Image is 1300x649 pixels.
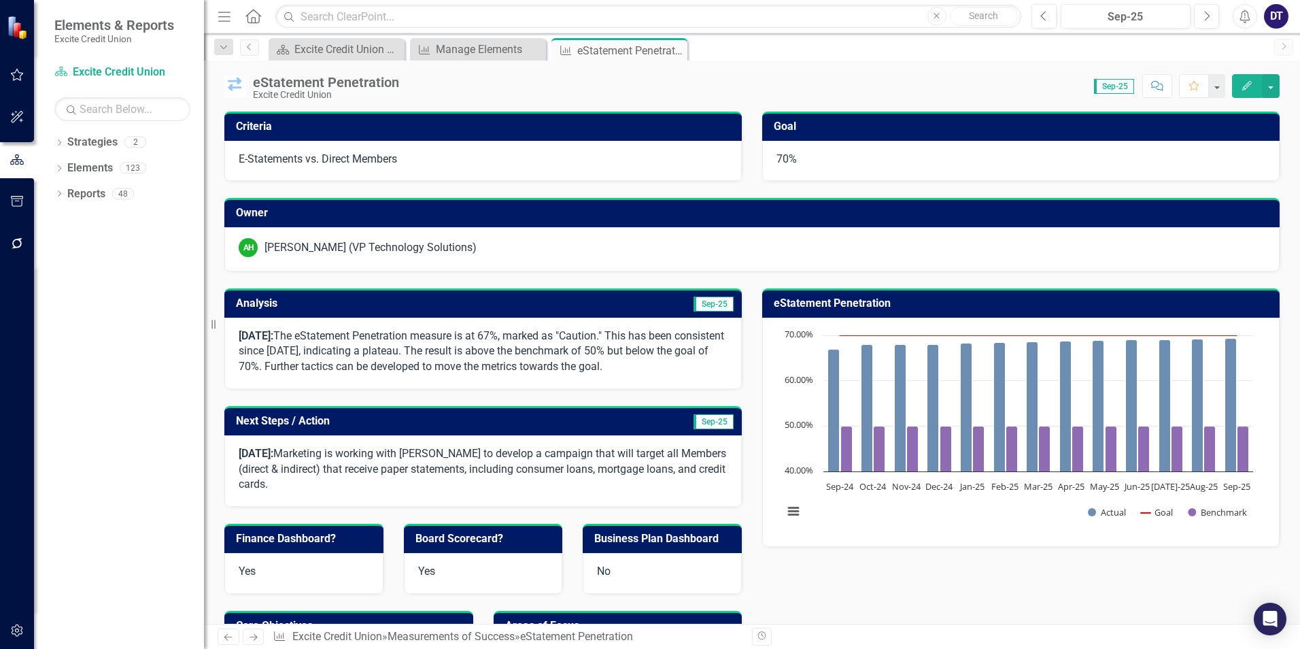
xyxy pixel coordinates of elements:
p: Marketing is working with [PERSON_NAME] to develop a campaign that will target all Members (direc... [239,446,728,493]
path: Dec-24, 68. Actual. [927,344,939,471]
text: [DATE]-25 [1151,480,1190,493]
div: Chart. Highcharts interactive chart. [776,329,1265,533]
div: AH [239,238,258,257]
text: Nov-24 [892,480,921,493]
g: Goal, series 2 of 3. Line with 13 data points. [838,333,1239,338]
text: 50.00% [785,418,813,431]
path: Jun-25, 50. Benchmark. [1138,426,1150,471]
strong: [DATE]: [239,329,273,342]
text: Dec-24 [925,480,953,493]
path: Jun-25, 69.03. Actual. [1126,339,1137,471]
p: The eStatement Penetration measure is at 67%, marked as "Caution." This has been consistent since... [239,329,728,376]
text: Jan-25 [959,480,985,493]
h3: Analysis [236,297,485,310]
a: Excite Credit Union Board Book [272,41,401,58]
span: Sep-25 [694,414,734,429]
div: 2 [124,137,146,148]
input: Search Below... [54,97,190,121]
a: Elements [67,161,113,176]
g: Benchmark, series 3 of 3. Bar series with 13 bars. [841,426,1249,471]
button: Show Actual [1088,506,1126,518]
div: [PERSON_NAME] (VP Technology Solutions) [264,240,477,256]
path: Jan-25, 50. Benchmark. [973,426,985,471]
path: Aug-25, 50. Benchmark. [1204,426,1216,471]
svg: Interactive chart [776,329,1260,533]
h3: Goal [774,120,1273,133]
a: Excite Credit Union [292,630,382,643]
h3: Finance Dashboard? [236,533,377,545]
path: Sep-24, 67. Actual. [828,349,840,471]
text: 70.00% [785,328,813,340]
h3: Owner [236,207,1273,219]
path: May-25, 68.84. Actual. [1093,340,1104,471]
strong: [DATE]: [239,447,273,460]
text: May-25 [1090,480,1119,493]
h3: Board Scorecard? [415,533,556,545]
a: Excite Credit Union [54,65,190,80]
h3: Business Plan Dashboard [594,533,735,545]
text: Apr-25 [1058,480,1084,493]
a: Strategies [67,135,118,150]
text: 60.00% [785,373,813,386]
path: Jan-25, 68.32. Actual. [961,343,972,471]
h3: Criteria [236,120,735,133]
a: Measurements of Success [388,630,515,643]
button: View chart menu, Chart [784,502,803,521]
text: Sep-24 [826,480,854,493]
a: Manage Elements [413,41,543,58]
path: Nov-24, 68. Actual. [895,344,906,471]
button: DT [1264,4,1288,29]
h3: Next Steps / Action [236,415,582,427]
small: Excite Credit Union [54,33,174,44]
path: Sep-25, 50. Benchmark. [1237,426,1249,471]
div: Manage Elements [436,41,543,58]
path: Jul-25, 69.06. Actual. [1159,339,1171,471]
a: Reports [67,186,105,202]
span: Search [969,10,998,21]
div: Excite Credit Union [253,90,399,100]
path: Apr-25, 50. Benchmark. [1072,426,1084,471]
path: Sep-24, 50. Benchmark. [841,426,853,471]
text: Feb-25 [991,480,1019,493]
path: Apr-25, 68.75. Actual. [1060,341,1072,471]
span: Sep-25 [694,297,734,312]
button: Sep-25 [1061,4,1191,29]
img: ClearPoint Strategy [7,15,31,39]
div: eStatement Penetration [577,42,684,59]
path: Feb-25, 68.41. Actual. [994,342,1006,471]
button: Show Benchmark [1188,506,1247,518]
text: Mar-25 [1024,480,1053,493]
span: Yes [239,565,256,578]
path: Oct-24, 50. Benchmark. [874,426,885,471]
text: Aug-25 [1190,480,1218,493]
path: Aug-25, 69.22. Actual. [1192,339,1203,471]
div: eStatement Penetration [520,630,633,643]
path: Jul-25, 50. Benchmark. [1171,426,1183,471]
span: Yes [418,565,435,578]
p: 70% [776,152,1265,167]
span: Elements & Reports [54,17,174,33]
text: Sep-25 [1223,480,1250,493]
text: Oct-24 [859,480,887,493]
path: Sep-25, 69.3. Actual. [1225,338,1237,471]
div: eStatement Penetration [253,75,399,90]
span: No [597,565,611,578]
div: 123 [120,163,146,174]
div: » » [273,629,742,645]
h3: eStatement Penetration [774,297,1273,310]
div: Open Intercom Messenger [1254,603,1286,635]
h3: Core Objectives [236,620,466,632]
g: Actual, series 1 of 3. Bar series with 13 bars. [828,338,1237,471]
div: E-Statements vs. Direct Members [239,152,728,167]
div: Excite Credit Union Board Book [294,41,401,58]
path: Nov-24, 50. Benchmark. [907,426,919,471]
path: Mar-25, 68.51. Actual. [1027,342,1038,471]
button: Show Goal [1141,506,1173,518]
div: 48 [112,188,134,199]
text: 40.00% [785,464,813,476]
h3: Areas of Focus [505,620,736,632]
button: Search [950,7,1018,26]
path: Oct-24, 68. Actual. [861,344,873,471]
input: Search ClearPoint... [275,5,1021,29]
